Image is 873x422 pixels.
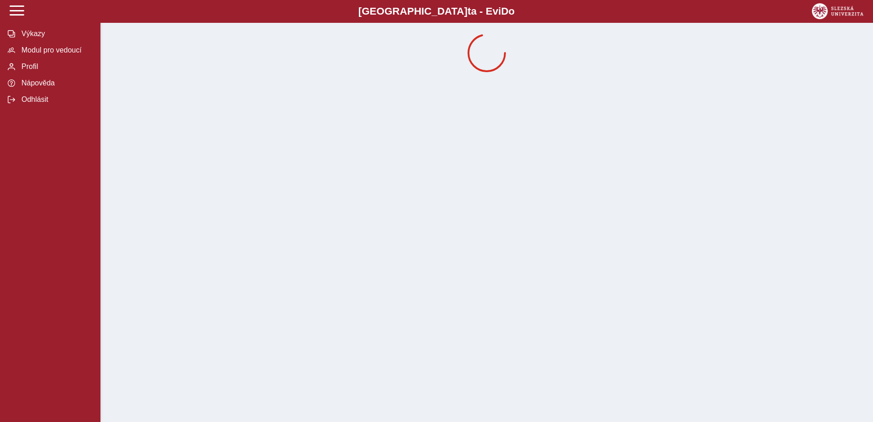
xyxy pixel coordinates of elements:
span: o [509,5,515,17]
span: t [468,5,471,17]
span: Odhlásit [19,95,93,104]
span: Modul pro vedoucí [19,46,93,54]
img: logo_web_su.png [812,3,863,19]
b: [GEOGRAPHIC_DATA] a - Evi [27,5,846,17]
span: Výkazy [19,30,93,38]
span: Profil [19,63,93,71]
span: D [501,5,508,17]
span: Nápověda [19,79,93,87]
